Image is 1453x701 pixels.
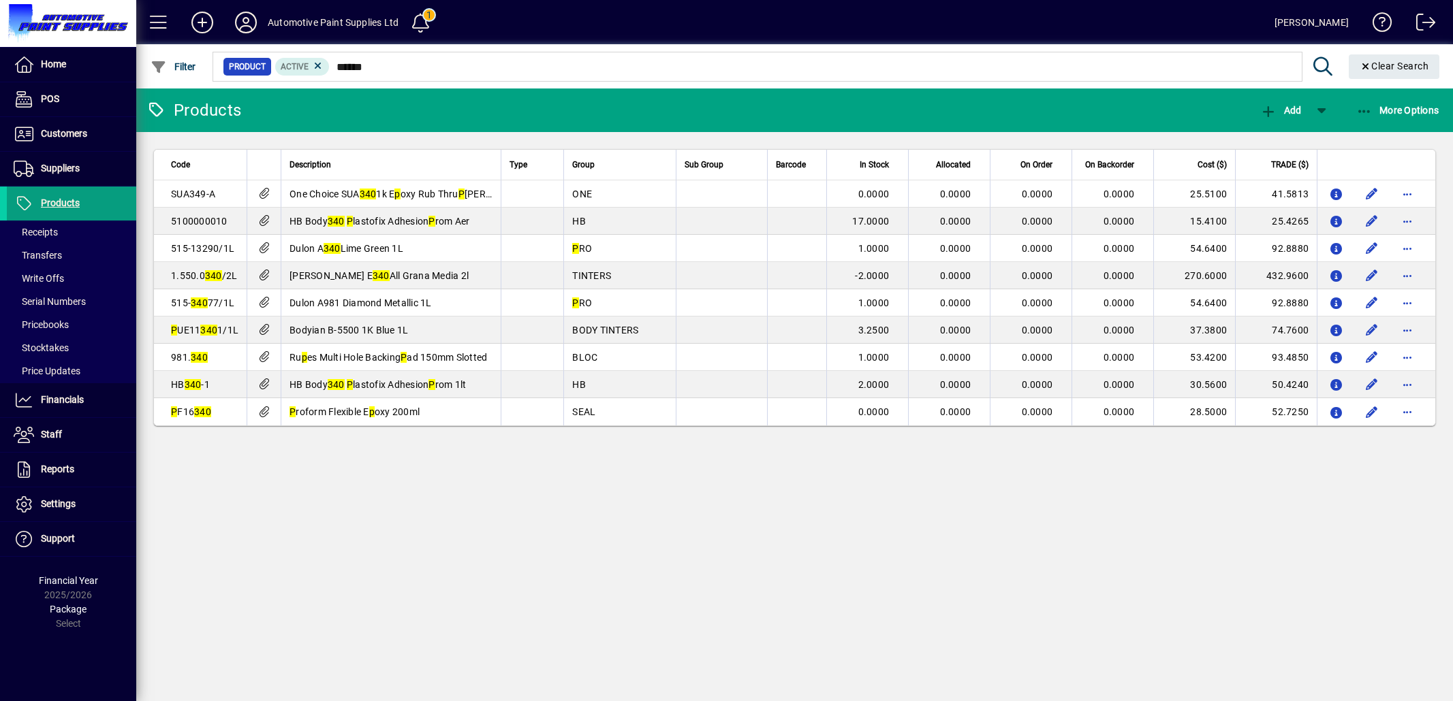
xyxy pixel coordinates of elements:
[1022,189,1053,199] span: 0.0000
[7,244,136,267] a: Transfers
[1361,238,1383,259] button: Edit
[191,297,208,308] em: 340
[1153,235,1235,262] td: 54.6400
[1396,319,1418,341] button: More options
[146,99,241,121] div: Products
[1153,208,1235,235] td: 15.4100
[41,128,87,139] span: Customers
[858,297,890,308] span: 1.0000
[1153,289,1235,316] td: 54.6400
[171,352,208,363] span: 981.
[428,379,435,390] em: P
[369,406,375,417] em: p
[171,297,234,308] span: 515- 77/1L
[290,270,469,281] span: [PERSON_NAME] E All Grana Media 2l
[1396,183,1418,205] button: More options
[347,379,353,390] em: P
[940,352,971,363] span: 0.0000
[14,342,69,353] span: Stocktakes
[171,216,228,227] span: 5100000010
[1235,235,1317,262] td: 92.8880
[171,157,238,172] div: Code
[1361,292,1383,314] button: Edit
[1104,297,1135,308] span: 0.0000
[401,352,407,363] em: P
[510,157,556,172] div: Type
[572,325,638,336] span: BODY TINTERS
[1349,54,1440,79] button: Clear
[7,522,136,556] a: Support
[191,352,208,363] em: 340
[200,325,217,336] em: 340
[7,359,136,382] a: Price Updates
[290,216,469,227] span: HB Body lastofix Adhesion rom Aer
[852,216,889,227] span: 17.0000
[776,157,806,172] span: Barcode
[7,221,136,244] a: Receipts
[347,216,353,227] em: P
[373,270,390,281] em: 340
[572,157,667,172] div: Group
[7,48,136,82] a: Home
[1235,208,1317,235] td: 25.4265
[510,157,527,172] span: Type
[1235,344,1317,371] td: 93.4850
[572,379,586,390] span: HB
[7,383,136,417] a: Financials
[194,406,211,417] em: 340
[1361,210,1383,232] button: Edit
[1022,352,1053,363] span: 0.0000
[41,429,62,440] span: Staff
[1406,3,1436,47] a: Logout
[171,157,190,172] span: Code
[572,352,597,363] span: BLOC
[281,62,309,71] span: Active
[229,60,266,74] span: Product
[7,487,136,521] a: Settings
[1022,379,1053,390] span: 0.0000
[224,10,268,35] button: Profile
[14,273,64,284] span: Write Offs
[1104,270,1135,281] span: 0.0000
[7,82,136,116] a: POS
[1396,210,1418,232] button: More options
[394,189,400,199] em: p
[1153,180,1235,208] td: 25.5100
[1104,243,1135,254] span: 0.0000
[1361,265,1383,287] button: Edit
[999,157,1065,172] div: On Order
[1153,371,1235,398] td: 30.5600
[1275,12,1349,33] div: [PERSON_NAME]
[572,406,595,417] span: SEAL
[328,216,345,227] em: 340
[171,325,238,336] span: UE11 1/1L
[1361,183,1383,205] button: Edit
[1271,157,1309,172] span: TRADE ($)
[1235,398,1317,425] td: 52.7250
[917,157,983,172] div: Allocated
[41,533,75,544] span: Support
[940,325,971,336] span: 0.0000
[290,189,554,199] span: One Choice SUA 1k E oxy Rub Thru [PERSON_NAME] G3
[1396,346,1418,368] button: More options
[936,157,971,172] span: Allocated
[171,325,177,336] em: P
[41,498,76,509] span: Settings
[1022,216,1053,227] span: 0.0000
[1104,352,1135,363] span: 0.0000
[1396,401,1418,423] button: More options
[572,297,592,308] span: RO
[290,157,493,172] div: Description
[7,336,136,359] a: Stocktakes
[7,313,136,336] a: Pricebooks
[1153,316,1235,344] td: 37.3800
[181,10,224,35] button: Add
[572,243,592,254] span: RO
[1022,243,1053,254] span: 0.0000
[940,270,971,281] span: 0.0000
[685,157,760,172] div: Sub Group
[1235,180,1317,208] td: 41.5813
[572,157,595,172] span: Group
[14,365,80,376] span: Price Updates
[1153,398,1235,425] td: 28.5000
